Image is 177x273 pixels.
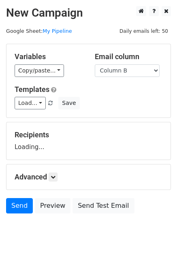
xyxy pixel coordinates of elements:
[117,28,171,34] a: Daily emails left: 50
[15,64,64,77] a: Copy/paste...
[15,130,162,151] div: Loading...
[117,27,171,36] span: Daily emails left: 50
[43,28,72,34] a: My Pipeline
[58,97,79,109] button: Save
[6,198,33,213] a: Send
[6,28,72,34] small: Google Sheet:
[15,173,162,181] h5: Advanced
[15,85,49,94] a: Templates
[6,6,171,20] h2: New Campaign
[35,198,70,213] a: Preview
[15,52,83,61] h5: Variables
[15,130,162,139] h5: Recipients
[15,97,46,109] a: Load...
[95,52,163,61] h5: Email column
[73,198,134,213] a: Send Test Email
